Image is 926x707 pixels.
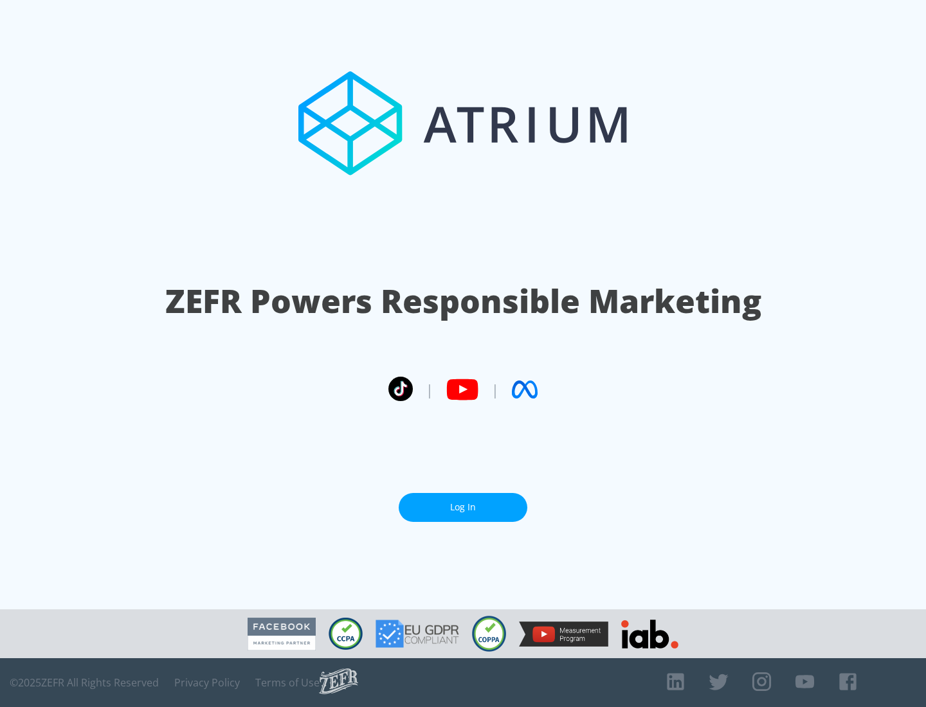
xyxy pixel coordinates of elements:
a: Log In [399,493,527,522]
span: | [491,380,499,399]
img: YouTube Measurement Program [519,622,608,647]
img: CCPA Compliant [329,618,363,650]
span: © 2025 ZEFR All Rights Reserved [10,676,159,689]
img: COPPA Compliant [472,616,506,652]
span: | [426,380,433,399]
a: Terms of Use [255,676,320,689]
h1: ZEFR Powers Responsible Marketing [165,279,761,323]
img: Facebook Marketing Partner [248,618,316,650]
img: GDPR Compliant [376,620,459,648]
a: Privacy Policy [174,676,240,689]
img: IAB [621,620,678,649]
